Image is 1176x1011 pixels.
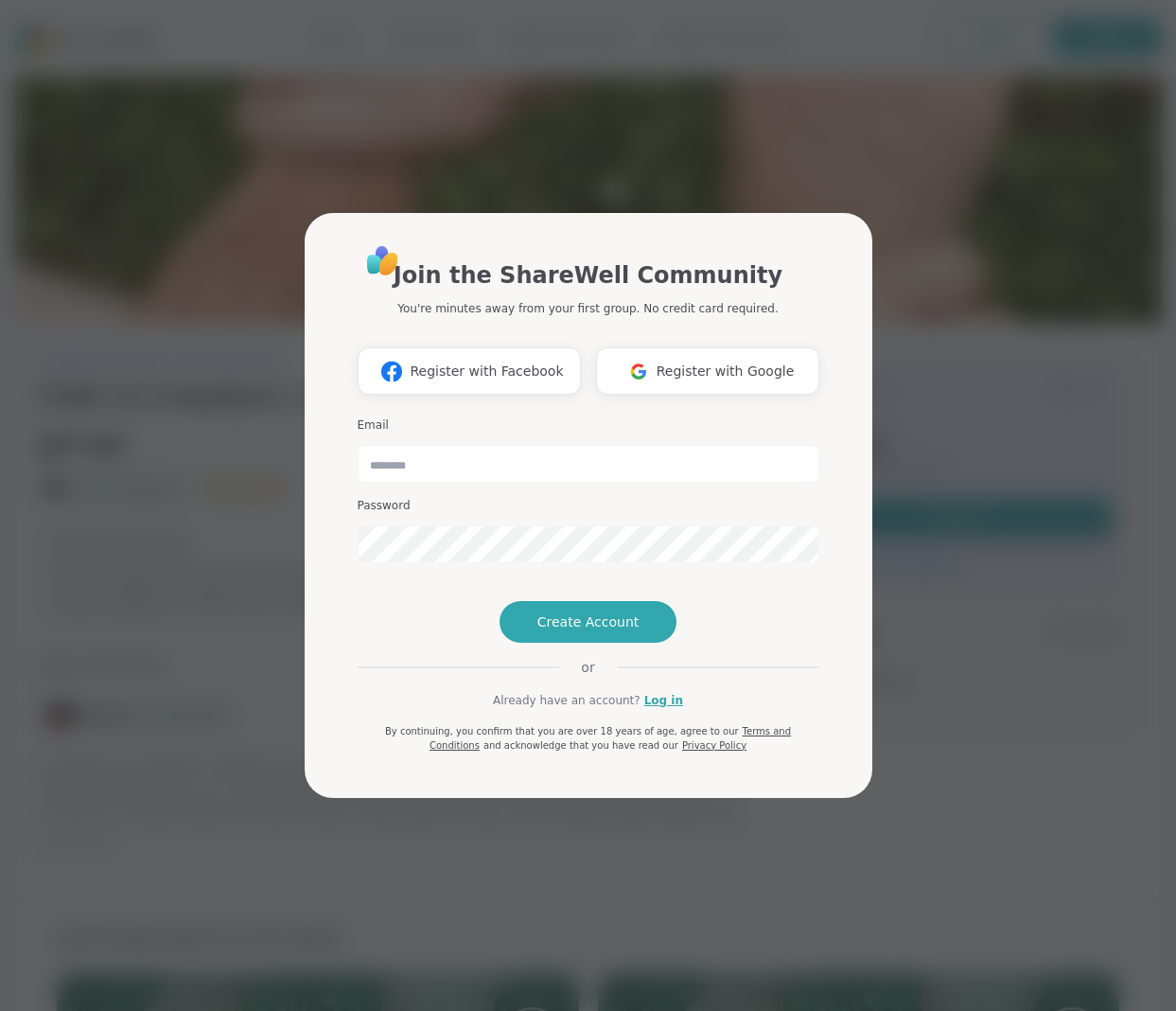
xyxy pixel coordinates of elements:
h3: Password [358,498,819,514]
span: Register with Google [657,362,795,381]
a: Privacy Policy [682,740,746,751]
button: Register with Google [596,347,819,395]
a: Terms and Conditions [430,726,791,751]
span: or [558,658,617,677]
a: Log in [644,692,683,709]
span: and acknowledge that you have read our [483,740,678,751]
span: Register with Facebook [410,362,563,381]
img: ShareWell Logomark [374,354,410,389]
img: ShareWell Logomark [621,354,657,389]
p: You're minutes away from your first group. No credit card required. [397,300,778,317]
img: ShareWell Logo [361,239,404,282]
button: Register with Facebook [358,347,581,395]
h3: Email [358,417,819,434]
h1: Join the ShareWell Community [394,258,782,293]
span: Create Account [537,612,640,631]
span: By continuing, you confirm that you are over 18 years of age, agree to our [385,726,739,736]
span: Already have an account? [493,692,641,709]
button: Create Account [500,601,677,643]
